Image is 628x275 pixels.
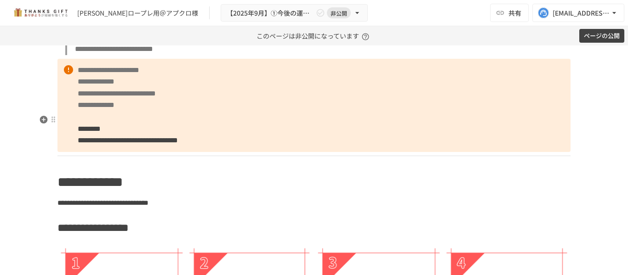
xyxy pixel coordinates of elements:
[532,4,624,22] button: [EMAIL_ADDRESS][DOMAIN_NAME]
[227,7,314,19] span: 【2025年9月】①今後の運用についてのご案内/THANKS GIFTキックオフMTG
[257,26,372,45] p: このページは非公開になっています
[508,8,521,18] span: 共有
[77,8,198,18] div: [PERSON_NAME]ロープレ用＠アプクロ様
[327,8,351,18] span: 非公開
[579,29,624,43] button: ページの公開
[490,4,529,22] button: 共有
[11,6,70,20] img: mMP1OxWUAhQbsRWCurg7vIHe5HqDpP7qZo7fRoNLXQh
[221,4,368,22] button: 【2025年9月】①今後の運用についてのご案内/THANKS GIFTキックオフMTG非公開
[553,7,610,19] div: [EMAIL_ADDRESS][DOMAIN_NAME]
